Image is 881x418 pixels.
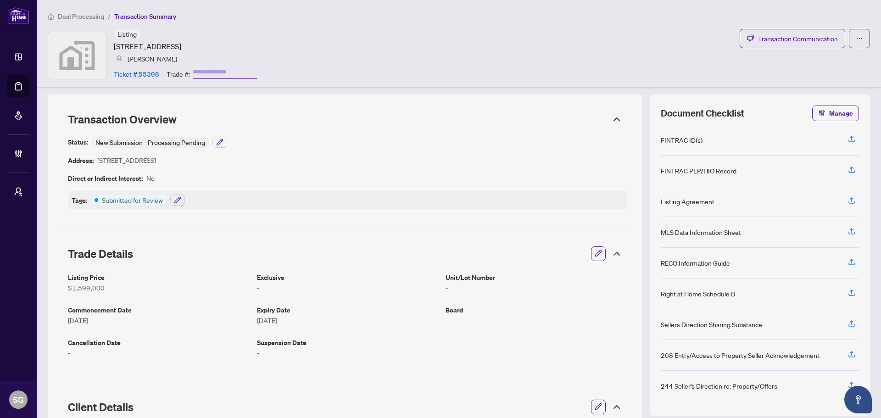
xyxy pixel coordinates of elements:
span: home [48,13,54,20]
button: Transaction Communication [740,29,845,48]
article: [DATE] [68,315,250,325]
span: Deal Processing [58,12,104,21]
div: FINTRAC ID(s) [661,135,703,145]
article: Ticket #: 55398 [114,69,159,79]
span: Listing [117,30,137,38]
div: FINTRAC PEP/HIO Record [661,166,736,176]
span: Transaction Summary [114,12,176,21]
article: Suspension Date [257,337,439,348]
article: [PERSON_NAME] [128,54,177,64]
div: Listing Agreement [661,196,714,206]
img: svg%3e [116,56,123,62]
span: Manage [829,106,853,121]
article: Exclusive [257,272,439,283]
article: [STREET_ADDRESS] [97,155,156,166]
article: $1,599,000 [68,283,250,293]
li: / [108,11,111,22]
div: Transaction Overview [61,107,630,131]
div: Sellers Direction Sharing Substance [661,319,762,329]
article: Commencement Date [68,305,250,315]
article: - [446,315,627,325]
article: - [257,283,439,293]
div: Right at Home Schedule B [661,289,735,299]
article: Address: [68,155,94,166]
div: MLS Data Information Sheet [661,227,741,237]
article: Cancellation Date [68,337,250,348]
article: - [68,348,250,358]
article: [STREET_ADDRESS] [114,41,181,52]
img: svg%3e [48,32,106,79]
article: - [257,348,439,358]
span: Transaction Overview [68,112,177,126]
article: Tags: [72,195,87,206]
article: [DATE] [257,315,439,325]
div: Trade Details [61,241,630,267]
div: 244 Seller’s Direction re: Property/Offers [661,381,777,391]
img: logo [7,7,29,24]
button: Manage [812,106,859,121]
article: Unit/Lot Number [446,272,627,283]
span: Trade Details [68,247,133,261]
article: No [146,173,155,184]
article: - [446,283,627,293]
span: ellipsis [856,35,863,42]
button: Open asap [844,386,872,413]
article: Direct or Indirect Interest: [68,173,143,184]
article: Listing Price [68,272,250,283]
div: RECO Information Guide [661,258,730,268]
span: Transaction Communication [758,33,838,44]
span: Document Checklist [661,107,744,120]
article: Expiry Date [257,305,439,315]
article: Trade #: [167,69,190,79]
article: Submitted for Review [102,195,163,205]
span: Client Details [68,400,134,414]
div: New Submission - Processing Pending [92,137,209,148]
article: Status: [68,137,88,148]
span: SG [13,393,24,406]
span: user-switch [14,187,23,196]
article: Board [446,305,627,315]
div: 208 Entry/Access to Property Seller Acknowledgement [661,350,820,360]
